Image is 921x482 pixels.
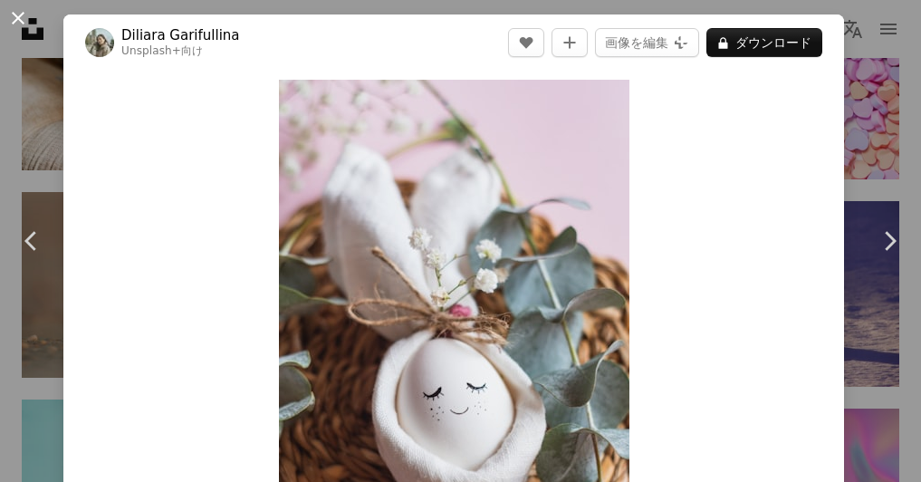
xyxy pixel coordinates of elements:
[85,28,114,57] img: Diliara Garifullinaのプロフィールを見る
[121,26,240,44] a: Diliara Garifullina
[121,44,240,59] div: 向け
[508,28,544,57] button: いいね！
[552,28,588,57] button: コレクションに追加する
[121,44,181,57] a: Unsplash+
[595,28,699,57] button: 画像を編集
[706,28,822,57] button: ダウンロード
[858,154,921,328] a: 次へ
